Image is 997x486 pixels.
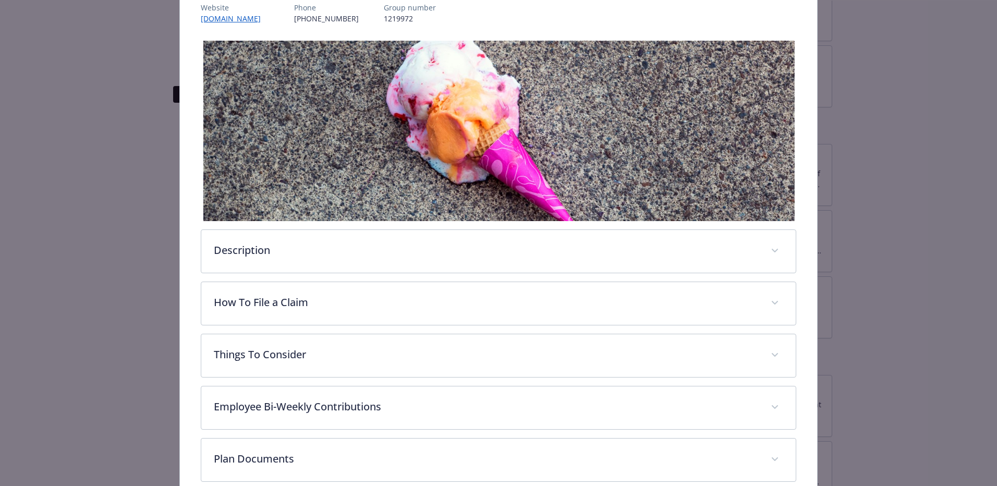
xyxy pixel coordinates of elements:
p: How To File a Claim [214,295,758,310]
p: Things To Consider [214,347,758,362]
p: Phone [294,2,359,13]
p: Website [201,2,269,13]
p: Description [214,242,758,258]
p: Employee Bi-Weekly Contributions [214,399,758,415]
p: Plan Documents [214,451,758,467]
img: banner [201,41,796,221]
p: 1219972 [384,13,436,24]
div: Things To Consider [201,334,796,377]
div: Plan Documents [201,439,796,481]
div: Description [201,230,796,273]
p: Group number [384,2,436,13]
div: How To File a Claim [201,282,796,325]
p: [PHONE_NUMBER] [294,13,359,24]
div: Employee Bi-Weekly Contributions [201,386,796,429]
a: [DOMAIN_NAME] [201,14,269,23]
